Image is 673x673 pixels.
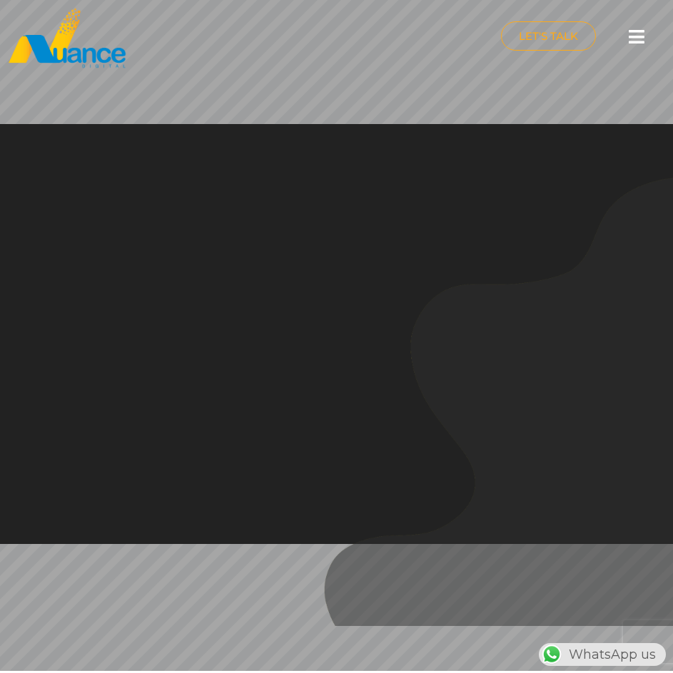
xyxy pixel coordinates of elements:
a: LET'S TALK [501,21,596,51]
span: LET'S TALK [519,31,578,41]
div: WhatsApp us [539,643,666,666]
img: WhatsApp [540,643,563,666]
img: nuance-qatar_logo [7,7,127,69]
a: nuance-qatar_logo [7,7,330,69]
a: WhatsAppWhatsApp us [539,647,666,662]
